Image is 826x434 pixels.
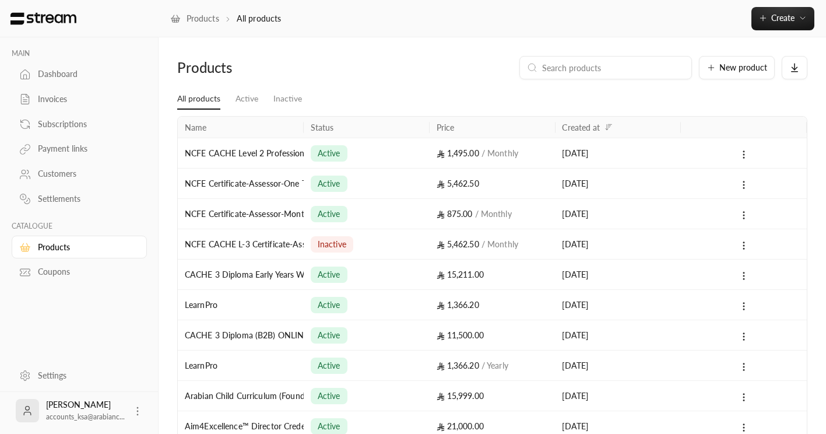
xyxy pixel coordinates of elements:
[318,390,340,402] span: active
[38,93,132,105] div: Invoices
[38,242,132,253] div: Products
[318,178,340,190] span: active
[472,209,511,219] span: / Monthly
[318,330,340,341] span: active
[12,163,147,185] a: Customers
[437,421,484,431] span: 21,000.00
[318,208,340,220] span: active
[437,300,479,310] span: 1,366.20
[185,381,297,411] div: Arabian Child Curriculum (Foundation Package)
[771,13,795,23] span: Create
[311,123,334,132] div: Status
[437,148,479,158] span: 1,495.00
[12,236,147,258] a: Products
[46,399,125,422] div: [PERSON_NAME]
[318,299,340,311] span: active
[12,113,147,135] a: Subscriptions
[185,123,207,132] div: Name
[46,412,125,421] span: accounts_ksa@arabianc...
[318,269,340,281] span: active
[12,138,147,160] a: Payment links
[273,89,302,109] a: Inactive
[562,138,674,168] div: [DATE]
[479,148,518,158] span: / Monthly
[170,13,219,24] a: Products
[38,266,132,278] div: Coupons
[177,89,220,110] a: All products
[185,169,297,198] div: NCFE Certificate-Assessor-One Time
[562,290,674,320] div: [DATE]
[185,320,297,350] div: CACHE 3 Diploma (B2B) ONLINE
[237,13,282,24] p: All products
[437,391,484,401] span: 15,999.00
[12,49,147,58] p: MAIN
[185,290,297,320] div: LearnPro
[12,188,147,211] a: Settlements
[437,209,473,219] span: 875.00
[12,364,147,387] a: Settings
[562,123,600,132] div: Created at
[38,143,132,155] div: Payment links
[437,239,479,249] span: 5,462.50
[185,229,297,259] div: NCFE CACHE L-3 Certificate-Assessing-multipayment
[318,148,340,159] span: active
[177,58,273,77] div: Products
[562,229,674,259] div: [DATE]
[12,88,147,111] a: Invoices
[170,13,281,24] nav: breadcrumb
[751,7,814,30] button: Create
[318,421,340,432] span: active
[185,199,297,229] div: NCFE Certificate-Assessor-Monthly-Team
[12,261,147,283] a: Coupons
[602,120,616,134] button: Sort
[38,68,132,80] div: Dashboard
[562,260,674,289] div: [DATE]
[437,123,455,132] div: Price
[719,64,767,72] span: New product
[699,56,775,79] button: New product
[318,239,346,250] span: inactive
[479,360,508,370] span: / Yearly
[185,138,297,168] div: NCFE CACHE Level 2 Professional
[12,63,147,86] a: Dashboard
[236,89,258,109] a: Active
[562,320,674,350] div: [DATE]
[479,239,518,249] span: / Monthly
[542,61,684,74] input: Search products
[437,360,479,370] span: 1,366.20
[562,351,674,380] div: [DATE]
[562,199,674,229] div: [DATE]
[562,169,674,198] div: [DATE]
[437,269,484,279] span: 15,211.00
[38,193,132,205] div: Settlements
[38,370,132,381] div: Settings
[437,330,484,340] span: 11,500.00
[185,260,297,289] div: CACHE 3 Diploma Early Years Workforce (B2C) ONLINE
[437,178,479,188] span: 5,462.50
[38,118,132,130] div: Subscriptions
[9,12,78,25] img: Logo
[185,351,297,380] div: LearnPro
[38,168,132,180] div: Customers
[318,360,340,372] span: active
[12,222,147,231] p: CATALOGUE
[562,381,674,411] div: [DATE]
